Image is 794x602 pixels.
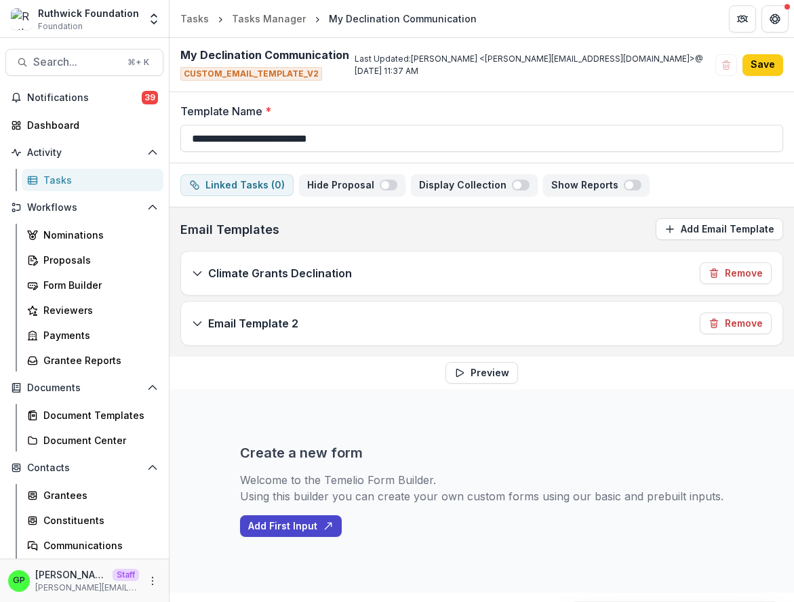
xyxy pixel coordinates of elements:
[232,12,306,26] div: Tasks Manager
[5,87,163,108] button: Notifications39
[729,5,756,33] button: Partners
[43,433,153,447] div: Document Center
[43,538,153,553] div: Communications
[27,382,142,394] span: Documents
[715,54,737,76] button: Delete template
[33,56,119,68] span: Search...
[13,576,25,585] div: Griffin Perry
[208,315,298,332] p: Email Template 2
[761,5,789,33] button: Get Help
[180,174,294,196] button: dependent-tasks
[11,8,33,30] img: Ruthwick Foundation
[22,274,163,296] a: Form Builder
[5,114,163,136] a: Dashboard
[240,445,363,461] h3: Create a new form
[125,55,152,70] div: ⌘ + K
[144,573,161,589] button: More
[181,302,782,345] div: Email Template 2Remove
[742,54,783,76] button: Save
[22,534,163,557] a: Communications
[142,91,158,104] span: 39
[226,9,311,28] a: Tasks Manager
[22,224,163,246] a: Nominations
[181,252,782,295] div: Climate Grants DeclinationRemove
[180,49,349,62] h2: My Declination Communication
[22,349,163,372] a: Grantee Reports
[419,180,512,191] p: Display Collection
[22,484,163,506] a: Grantees
[307,180,380,191] p: Hide Proposal
[43,303,153,317] div: Reviewers
[551,180,624,191] p: Show Reports
[22,429,163,451] a: Document Center
[543,174,650,196] button: Show Reports
[38,20,83,33] span: Foundation
[27,147,142,159] span: Activity
[27,118,153,132] div: Dashboard
[27,462,142,474] span: Contacts
[411,174,538,196] button: Display Collection
[27,202,142,214] span: Workflows
[5,197,163,218] button: Open Workflows
[43,328,153,342] div: Payments
[240,472,723,488] p: Welcome to the Temelio Form Builder.
[43,408,153,422] div: Document Templates
[175,9,482,28] nav: breadcrumb
[180,67,322,81] span: CUSTOM_EMAIL_TEMPLATE_V2
[240,515,342,537] button: Add First Input
[180,103,775,119] label: Template Name
[43,278,153,292] div: Form Builder
[5,377,163,399] button: Open Documents
[445,362,518,384] button: Preview
[656,218,783,240] button: Add Email Template
[700,313,772,334] button: Remove
[43,513,153,527] div: Constituents
[43,173,153,187] div: Tasks
[22,324,163,346] a: Payments
[208,265,352,281] p: Climate Grants Declination
[5,457,163,479] button: Open Contacts
[5,49,163,76] button: Search...
[35,582,139,594] p: [PERSON_NAME][EMAIL_ADDRESS][DOMAIN_NAME]
[240,488,723,504] p: Using this builder you can create your own custom forms using our basic and prebuilt inputs.
[38,6,139,20] div: Ruthwick Foundation
[5,142,163,163] button: Open Activity
[700,262,772,284] button: Remove
[299,174,405,196] button: Hide Proposal
[180,12,209,26] div: Tasks
[22,404,163,426] a: Document Templates
[22,169,163,191] a: Tasks
[35,567,107,582] p: [PERSON_NAME]
[43,228,153,242] div: Nominations
[180,220,279,239] p: Email Templates
[329,12,477,26] div: My Declination Communication
[144,5,163,33] button: Open entity switcher
[43,353,153,367] div: Grantee Reports
[22,509,163,531] a: Constituents
[43,488,153,502] div: Grantees
[27,92,142,104] span: Notifications
[355,53,710,77] p: Last Updated: [PERSON_NAME] <[PERSON_NAME][EMAIL_ADDRESS][DOMAIN_NAME]> @ [DATE] 11:37 AM
[175,9,214,28] a: Tasks
[113,569,139,581] p: Staff
[22,249,163,271] a: Proposals
[22,299,163,321] a: Reviewers
[43,253,153,267] div: Proposals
